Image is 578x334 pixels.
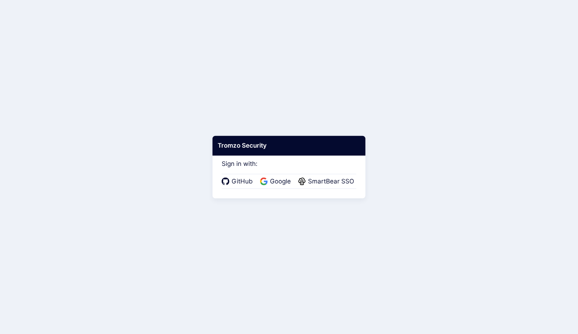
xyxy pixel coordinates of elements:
a: Google [260,177,293,186]
div: Sign in with: [222,150,356,189]
span: Google [268,177,293,186]
a: GitHub [222,177,255,186]
span: GitHub [229,177,255,186]
div: Tromzo Security [213,136,365,156]
a: SmartBear SSO [298,177,356,186]
span: SmartBear SSO [306,177,356,186]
